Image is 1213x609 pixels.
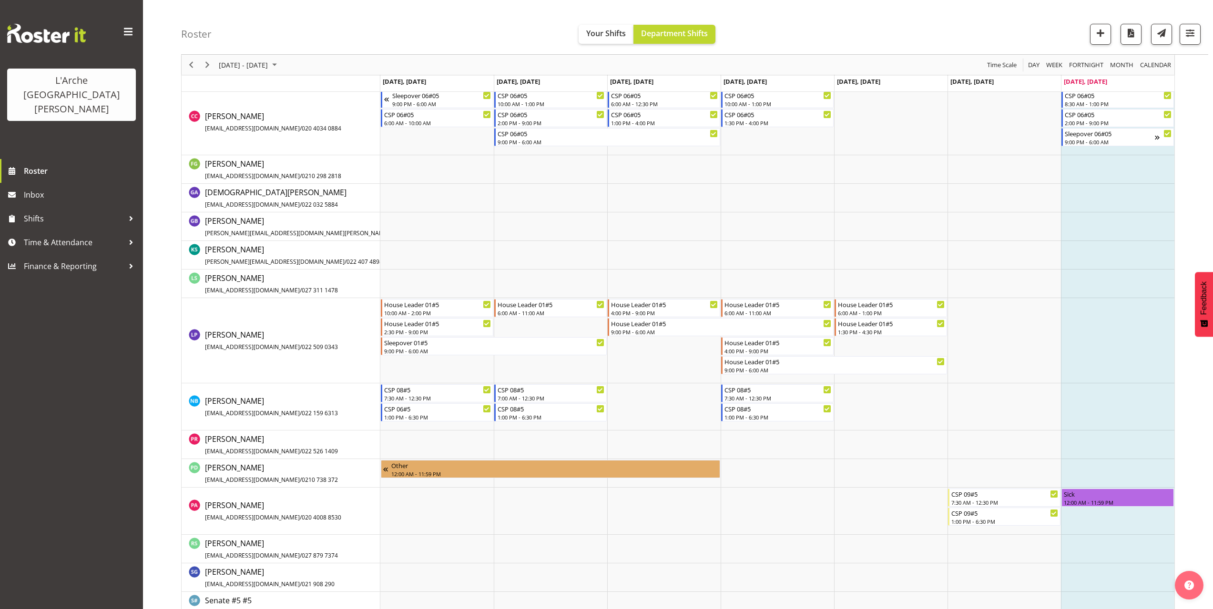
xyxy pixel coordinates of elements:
[838,319,945,328] div: House Leader 01#5
[302,200,338,209] span: 022 032 5884
[1139,59,1173,71] button: Month
[182,563,380,592] td: Scott Gardner resource
[300,476,302,484] span: /
[948,489,1060,507] div: Pranisha Adhikari"s event - CSP 09#5 Begin From Saturday, September 6, 2025 at 7:30:00 AM GMT+12:...
[724,385,831,394] div: CSP 08#5
[951,508,1058,518] div: CSP 09#5
[1151,24,1172,45] button: Send a list of all shifts for the selected filtered period to all rostered employees.
[392,100,491,108] div: 9:00 PM - 6:00 AM
[1065,100,1172,108] div: 8:30 AM - 1:00 PM
[724,347,831,355] div: 4:00 PM - 9:00 PM
[498,413,604,421] div: 1:00 PM - 6:30 PM
[951,489,1058,499] div: CSP 09#5
[205,158,341,181] a: [PERSON_NAME][EMAIL_ADDRESS][DOMAIN_NAME]/0210 298 2818
[7,24,86,43] img: Rosterit website logo
[205,110,341,133] a: [PERSON_NAME][EMAIL_ADDRESS][DOMAIN_NAME]/020 4034 0884
[300,286,302,294] span: /
[1061,90,1174,108] div: Crissandra Cruz"s event - CSP 06#05 Begin From Sunday, September 7, 2025 at 8:30:00 AM GMT+12:00 ...
[182,212,380,241] td: Gillian Bradshaw resource
[721,299,834,317] div: Lydia Peters"s event - House Leader 01#5 Begin From Thursday, September 4, 2025 at 6:00:00 AM GMT...
[721,337,834,355] div: Lydia Peters"s event - House Leader 01#5 Begin From Thursday, September 4, 2025 at 4:00:00 PM GMT...
[384,328,491,336] div: 2:30 PM - 9:00 PM
[302,409,338,417] span: 022 159 6313
[384,309,491,317] div: 10:00 AM - 2:00 PM
[721,109,834,127] div: Crissandra Cruz"s event - CSP 06#05 Begin From Thursday, September 4, 2025 at 1:30:00 PM GMT+12:0...
[205,434,338,456] span: [PERSON_NAME]
[1065,129,1155,138] div: Sleepover 06#05
[610,77,653,86] span: [DATE], [DATE]
[724,338,831,347] div: House Leader 01#5
[608,90,720,108] div: Crissandra Cruz"s event - CSP 06#05 Begin From Wednesday, September 3, 2025 at 6:00:00 AM GMT+12:...
[1045,59,1064,71] button: Timeline Week
[182,155,380,184] td: Faustina Gaensicke resource
[182,89,380,155] td: Crissandra Cruz resource
[724,309,831,317] div: 6:00 AM - 11:00 AM
[384,413,491,421] div: 1:00 PM - 6:30 PM
[205,566,335,589] a: [PERSON_NAME][EMAIL_ADDRESS][DOMAIN_NAME]/021 908 290
[1061,128,1174,146] div: Crissandra Cruz"s event - Sleepover 06#05 Begin From Sunday, September 7, 2025 at 9:00:00 PM GMT+...
[724,100,831,108] div: 10:00 AM - 1:00 PM
[838,328,945,336] div: 1:30 PM - 4:30 PM
[201,59,214,71] button: Next
[721,90,834,108] div: Crissandra Cruz"s event - CSP 06#05 Begin From Thursday, September 4, 2025 at 10:00:00 AM GMT+12:...
[205,273,338,295] span: [PERSON_NAME]
[302,343,338,351] span: 022 509 0343
[384,110,491,119] div: CSP 06#05
[498,300,604,309] div: House Leader 01#5
[384,300,491,309] div: House Leader 01#5
[205,187,347,210] a: [DEMOGRAPHIC_DATA][PERSON_NAME][EMAIL_ADDRESS][DOMAIN_NAME]/022 032 5884
[205,395,338,418] a: [PERSON_NAME][EMAIL_ADDRESS][DOMAIN_NAME]/022 159 6313
[205,286,300,294] span: [EMAIL_ADDRESS][DOMAIN_NAME]
[611,119,718,127] div: 1:00 PM - 4:00 PM
[381,318,493,336] div: Lydia Peters"s event - House Leader 01#5 Begin From Monday, September 1, 2025 at 2:30:00 PM GMT+1...
[302,172,341,180] span: 0210 298 2818
[611,309,718,317] div: 4:00 PM - 9:00 PM
[300,551,302,559] span: /
[384,338,604,347] div: Sleepover 01#5
[611,300,718,309] div: House Leader 01#5
[205,229,389,237] span: [PERSON_NAME][EMAIL_ADDRESS][DOMAIN_NAME][PERSON_NAME]
[205,476,300,484] span: [EMAIL_ADDRESS][DOMAIN_NAME]
[205,329,338,351] span: [PERSON_NAME]
[205,538,338,560] a: [PERSON_NAME][EMAIL_ADDRESS][DOMAIN_NAME]/027 879 7374
[182,298,380,383] td: Lydia Peters resource
[205,244,383,266] span: [PERSON_NAME]
[24,188,138,202] span: Inbox
[205,538,338,560] span: [PERSON_NAME]
[384,347,604,355] div: 9:00 PM - 6:00 AM
[498,138,718,146] div: 9:00 PM - 6:00 AM
[205,215,428,238] a: [PERSON_NAME][PERSON_NAME][EMAIL_ADDRESS][DOMAIN_NAME][PERSON_NAME]
[205,111,341,133] span: [PERSON_NAME]
[300,409,302,417] span: /
[300,200,302,209] span: /
[181,29,212,40] h4: Roster
[1045,59,1063,71] span: Week
[721,356,947,374] div: Lydia Peters"s event - House Leader 01#5 Begin From Thursday, September 4, 2025 at 9:00:00 PM GMT...
[384,394,491,402] div: 7:30 AM - 12:30 PM
[498,309,604,317] div: 6:00 AM - 11:00 AM
[494,90,607,108] div: Crissandra Cruz"s event - CSP 06#05 Begin From Tuesday, September 2, 2025 at 10:00:00 AM GMT+12:0...
[498,129,718,138] div: CSP 06#05
[838,309,945,317] div: 6:00 AM - 1:00 PM
[1068,59,1104,71] span: Fortnight
[608,299,720,317] div: Lydia Peters"s event - House Leader 01#5 Begin From Wednesday, September 3, 2025 at 4:00:00 PM GM...
[494,403,607,421] div: Nena Barwell"s event - CSP 08#5 Begin From Tuesday, September 2, 2025 at 1:00:00 PM GMT+12:00 End...
[948,508,1060,526] div: Pranisha Adhikari"s event - CSP 09#5 Begin From Saturday, September 6, 2025 at 1:00:00 PM GMT+12:...
[205,499,341,522] a: [PERSON_NAME][EMAIL_ADDRESS][DOMAIN_NAME]/020 4008 8530
[217,59,281,71] button: September 01 - 07, 2025
[24,211,124,226] span: Shifts
[205,462,338,485] a: [PERSON_NAME][EMAIL_ADDRESS][DOMAIN_NAME]/0210 738 372
[494,128,720,146] div: Crissandra Cruz"s event - CSP 06#05 Begin From Tuesday, September 2, 2025 at 9:00:00 PM GMT+12:00...
[347,258,383,266] span: 022 407 4898
[498,394,604,402] div: 7:00 AM - 12:30 PM
[1064,77,1107,86] span: [DATE], [DATE]
[302,551,338,559] span: 027 879 7374
[182,459,380,488] td: Pauline Denton resource
[494,109,607,127] div: Crissandra Cruz"s event - CSP 06#05 Begin From Tuesday, September 2, 2025 at 2:00:00 PM GMT+12:00...
[381,403,493,421] div: Nena Barwell"s event - CSP 06#5 Begin From Monday, September 1, 2025 at 1:00:00 PM GMT+12:00 Ends...
[24,164,138,178] span: Roster
[950,77,994,86] span: [DATE], [DATE]
[1065,138,1155,146] div: 9:00 PM - 6:00 AM
[17,73,126,116] div: L'Arche [GEOGRAPHIC_DATA][PERSON_NAME]
[205,272,338,295] a: [PERSON_NAME][EMAIL_ADDRESS][DOMAIN_NAME]/027 311 1478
